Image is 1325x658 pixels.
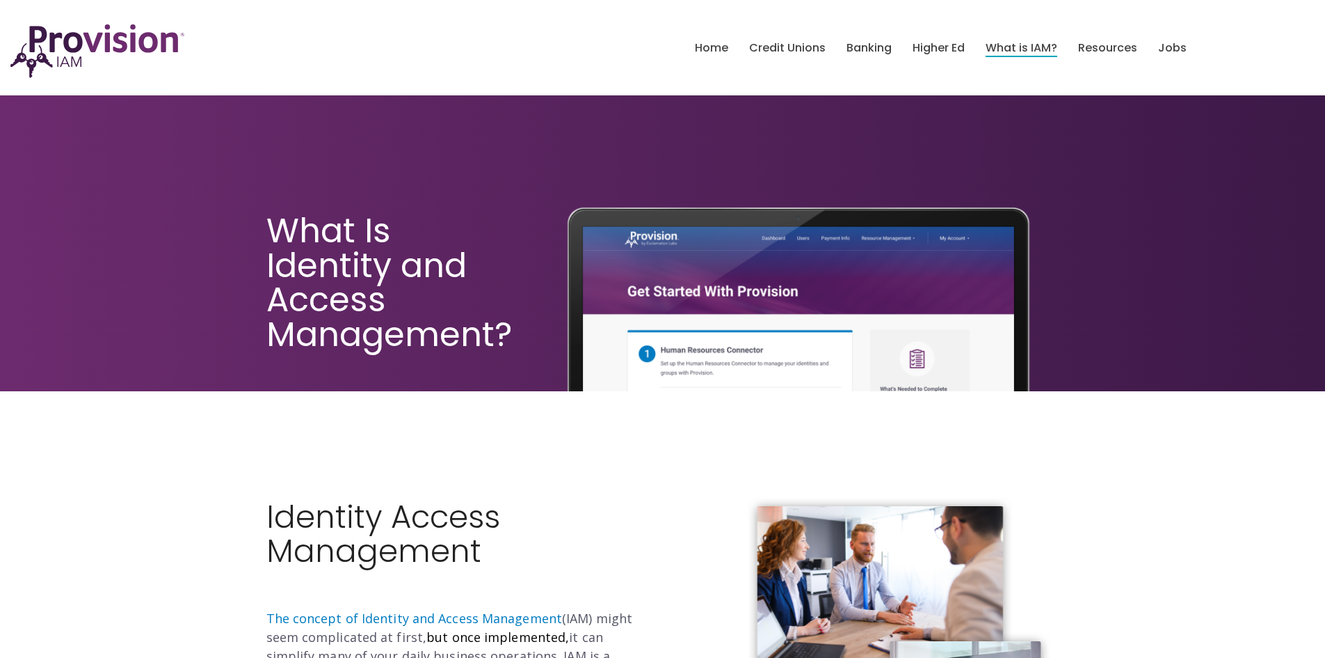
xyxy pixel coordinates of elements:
h2: Identity Access Management [266,500,652,604]
a: Banking [846,36,892,60]
span: What Is Identity and Access Management? [266,207,512,357]
a: Jobs [1158,36,1187,60]
img: ProvisionIAM-Logo-Purple [10,24,184,78]
a: What is IAM? [986,36,1057,60]
nav: menu [684,26,1197,70]
a: Resources [1078,36,1137,60]
a: Credit Unions [749,36,826,60]
span: but once implemented, [426,629,569,645]
a: The concept of Identity and Access Management [266,610,563,627]
a: Higher Ed [913,36,965,60]
a: Home [695,36,728,60]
